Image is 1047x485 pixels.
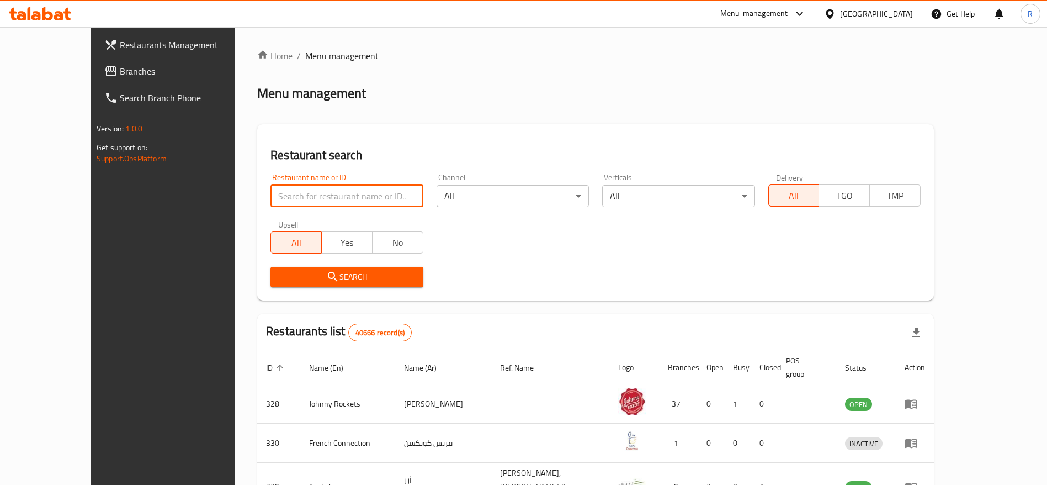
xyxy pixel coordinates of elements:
td: 0 [724,424,751,463]
div: OPEN [845,398,872,411]
button: Yes [321,231,373,254]
button: TGO [819,184,870,207]
span: Menu management [305,49,379,62]
span: INACTIVE [845,437,883,450]
h2: Restaurant search [270,147,921,164]
li: / [297,49,301,62]
td: 0 [698,424,724,463]
span: Status [845,361,881,375]
img: Johnny Rockets [618,388,646,415]
td: 0 [751,424,777,463]
td: فرنش كونكشن [395,424,491,463]
div: Menu [905,436,925,450]
div: Menu [905,397,925,410]
span: Get support on: [97,140,147,155]
span: 40666 record(s) [349,328,411,338]
button: No [372,231,423,254]
h2: Restaurants list [266,323,412,341]
span: 1.0.0 [125,122,142,136]
span: Yes [326,235,368,251]
th: Busy [724,351,751,384]
td: [PERSON_NAME] [395,384,491,424]
td: 1 [659,424,698,463]
th: Branches [659,351,698,384]
td: Johnny Rockets [300,384,395,424]
td: 37 [659,384,698,424]
button: All [768,184,820,207]
div: All [437,185,589,207]
span: No [377,235,419,251]
a: Restaurants Management [95,31,266,58]
button: Search [270,267,423,287]
td: French Connection [300,424,395,463]
span: All [275,235,317,251]
span: Search Branch Phone [120,91,257,104]
th: Logo [609,351,659,384]
span: TMP [874,188,916,204]
th: Open [698,351,724,384]
a: Support.OpsPlatform [97,151,167,166]
span: R [1028,8,1033,20]
input: Search for restaurant name or ID.. [270,185,423,207]
span: Search [279,270,414,284]
td: 328 [257,384,300,424]
th: Closed [751,351,777,384]
div: Total records count [348,324,412,341]
td: 1 [724,384,751,424]
span: ID [266,361,287,375]
span: Ref. Name [500,361,548,375]
div: Export file [903,319,929,346]
span: TGO [823,188,865,204]
nav: breadcrumb [257,49,934,62]
td: 0 [698,384,724,424]
a: Branches [95,58,266,85]
span: Name (Ar) [404,361,451,375]
a: Search Branch Phone [95,85,266,111]
button: TMP [869,184,921,207]
th: Action [896,351,934,384]
td: 0 [751,384,777,424]
span: OPEN [845,398,872,411]
button: All [270,231,322,254]
div: [GEOGRAPHIC_DATA] [840,8,913,20]
h2: Menu management [257,85,366,102]
label: Delivery [776,173,804,181]
td: 330 [257,424,300,463]
div: All [602,185,754,207]
a: Home [257,49,293,62]
div: Menu-management [720,7,788,20]
span: Branches [120,65,257,78]
img: French Connection [618,427,646,455]
span: POS group [786,354,823,381]
span: All [773,188,815,204]
label: Upsell [278,220,299,228]
span: Name (En) [309,361,358,375]
span: Version: [97,122,124,136]
span: Restaurants Management [120,38,257,51]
